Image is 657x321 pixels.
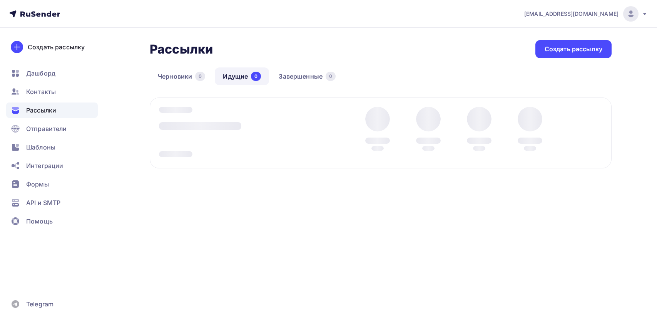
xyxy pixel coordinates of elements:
[28,42,85,52] div: Создать рассылку
[150,67,213,85] a: Черновики0
[150,42,213,57] h2: Рассылки
[6,66,98,81] a: Дашборд
[26,87,56,96] span: Контакты
[26,198,60,207] span: API и SMTP
[6,176,98,192] a: Формы
[545,45,602,54] div: Создать рассылку
[26,180,49,189] span: Формы
[6,139,98,155] a: Шаблоны
[6,121,98,136] a: Отправители
[215,67,269,85] a: Идущие0
[6,103,98,118] a: Рассылки
[326,72,336,81] div: 0
[251,72,261,81] div: 0
[195,72,205,81] div: 0
[6,84,98,99] a: Контакты
[26,106,56,115] span: Рассылки
[524,6,648,22] a: [EMAIL_ADDRESS][DOMAIN_NAME]
[26,143,55,152] span: Шаблоны
[26,161,63,170] span: Интеграции
[524,10,619,18] span: [EMAIL_ADDRESS][DOMAIN_NAME]
[26,217,53,226] span: Помощь
[26,299,53,309] span: Telegram
[26,69,55,78] span: Дашборд
[26,124,67,133] span: Отправители
[271,67,344,85] a: Завершенные0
